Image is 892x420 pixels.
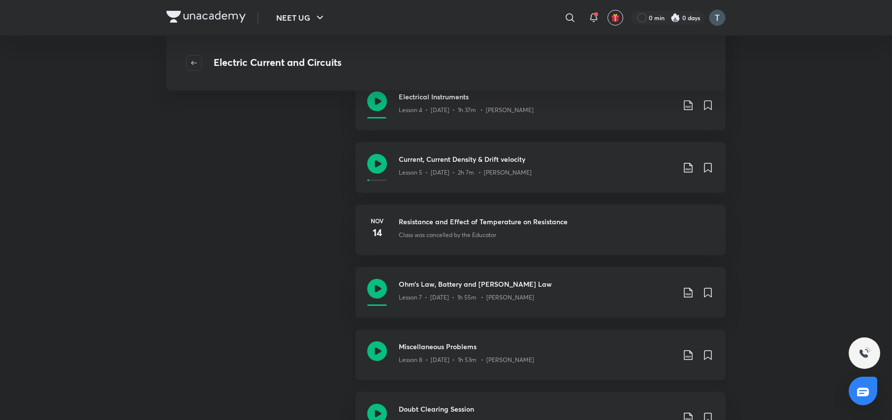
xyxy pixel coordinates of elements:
h4: Electric Current and Circuits [214,55,342,71]
img: Company Logo [166,11,246,23]
a: Company Logo [166,11,246,25]
a: Nov14Resistance and Effect of Temperature on ResistanceClass was cancelled by the Educator [355,205,726,267]
p: Lesson 7 • [DATE] • 1h 55m • [PERSON_NAME] [399,293,534,302]
button: avatar [607,10,623,26]
img: tanistha Dey [709,9,726,26]
h4: 14 [367,225,387,240]
img: streak [670,13,680,23]
a: Electrical InstrumentsLesson 4 • [DATE] • 1h 37m • [PERSON_NAME] [355,80,726,142]
img: avatar [611,13,620,22]
p: Lesson 4 • [DATE] • 1h 37m • [PERSON_NAME] [399,106,534,115]
img: ttu [859,347,870,359]
h6: Nov [367,216,387,225]
h3: Current, Current Density & Drift velocity [399,154,674,164]
h3: Ohm’s Law, Battery and [PERSON_NAME] Law [399,279,674,289]
p: Lesson 5 • [DATE] • 2h 7m • [PERSON_NAME] [399,168,532,177]
button: NEET UG [270,8,332,28]
a: Miscellaneous ProblemsLesson 8 • [DATE] • 1h 53m • [PERSON_NAME] [355,330,726,392]
h3: Doubt Clearing Session [399,404,674,414]
h3: Electrical Instruments [399,91,674,102]
p: Lesson 8 • [DATE] • 1h 53m • [PERSON_NAME] [399,356,534,364]
a: Ohm’s Law, Battery and [PERSON_NAME] LawLesson 7 • [DATE] • 1h 55m • [PERSON_NAME] [355,267,726,330]
h3: Miscellaneous Problems [399,341,674,352]
p: Class was cancelled by the Educator [399,231,496,240]
h3: Resistance and Effect of Temperature on Resistance [399,216,714,227]
a: Current, Current Density & Drift velocityLesson 5 • [DATE] • 2h 7m • [PERSON_NAME] [355,142,726,205]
